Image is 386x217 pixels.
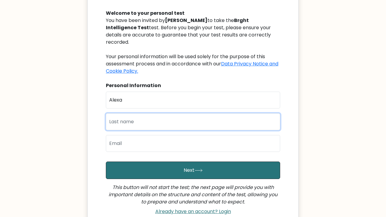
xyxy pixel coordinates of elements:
b: Brght Intelligence Test [106,17,249,31]
a: Data Privacy Notice and Cookie Policy. [106,60,278,74]
div: You have been invited by to take the test. Before you begin your test, please ensure your details... [106,17,280,75]
b: [PERSON_NAME] [165,17,207,24]
input: First name [106,92,280,108]
i: This button will not start the test; the next page will provide you with important details on the... [109,184,277,205]
div: Personal Information [106,82,280,89]
button: Next [106,162,280,179]
a: Already have an account? Login [153,208,233,215]
div: Welcome to your personal test [106,10,280,17]
input: Last name [106,113,280,130]
input: Email [106,135,280,152]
